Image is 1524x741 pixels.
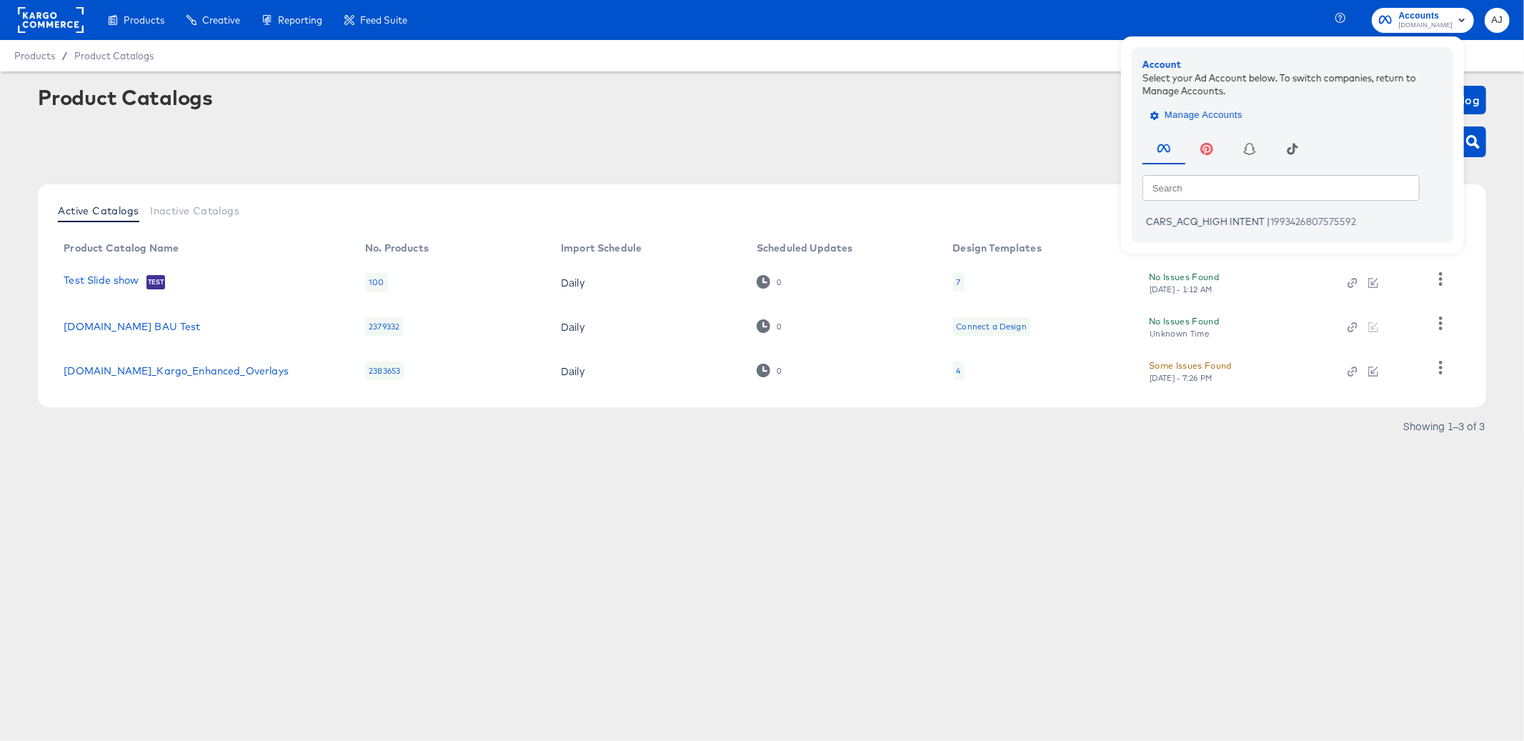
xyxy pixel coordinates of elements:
[1142,71,1443,97] div: Select your Ad Account below. To switch companies, return to Manage Accounts.
[776,277,782,287] div: 0
[953,242,1042,254] div: Design Templates
[365,362,404,380] div: 2383653
[561,242,642,254] div: Import Schedule
[957,321,1027,332] div: Connect a Design
[1490,12,1504,29] span: AJ
[757,275,782,289] div: 0
[776,322,782,332] div: 0
[64,242,179,254] div: Product Catalog Name
[64,274,139,289] a: Test Slide show
[1399,20,1453,31] span: [DOMAIN_NAME]
[64,365,289,377] a: [DOMAIN_NAME]_Kargo_Enhanced_Overlays
[1142,104,1253,126] button: Manage Accounts
[1149,358,1232,383] button: Some Issues Found[DATE] - 7:26 PM
[957,277,961,288] div: 7
[953,362,965,380] div: 4
[953,273,965,292] div: 7
[757,242,853,254] div: Scheduled Updates
[1149,373,1213,383] div: [DATE] - 7:26 PM
[38,86,212,109] div: Product Catalogs
[953,317,1030,336] div: Connect a Design
[360,14,407,26] span: Feed Suite
[202,14,240,26] span: Creative
[757,319,782,333] div: 0
[776,366,782,376] div: 0
[1267,216,1270,227] span: |
[1399,9,1453,24] span: Accounts
[58,205,139,217] span: Active Catalogs
[1149,358,1232,373] div: Some Issues Found
[365,242,429,254] div: No. Products
[365,317,403,336] div: 2379332
[1403,421,1486,431] div: Showing 1–3 of 3
[146,277,166,288] span: Test
[549,349,745,393] td: Daily
[1372,8,1474,33] button: Accounts[DOMAIN_NAME]
[278,14,322,26] span: Reporting
[1142,58,1443,71] div: Account
[1485,8,1510,33] button: AJ
[549,304,745,349] td: Daily
[1153,107,1242,124] span: Manage Accounts
[1146,216,1265,227] span: CARS_ACQ_HIGH INTENT
[55,50,74,61] span: /
[549,260,745,304] td: Daily
[14,50,55,61] span: Products
[757,364,782,377] div: 0
[1270,216,1356,227] span: 1993426807575592
[957,365,961,377] div: 4
[365,273,387,292] div: 100
[74,50,154,61] a: Product Catalogs
[150,205,239,217] span: Inactive Catalogs
[124,14,164,26] span: Products
[64,321,200,332] a: [DOMAIN_NAME] BAU Test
